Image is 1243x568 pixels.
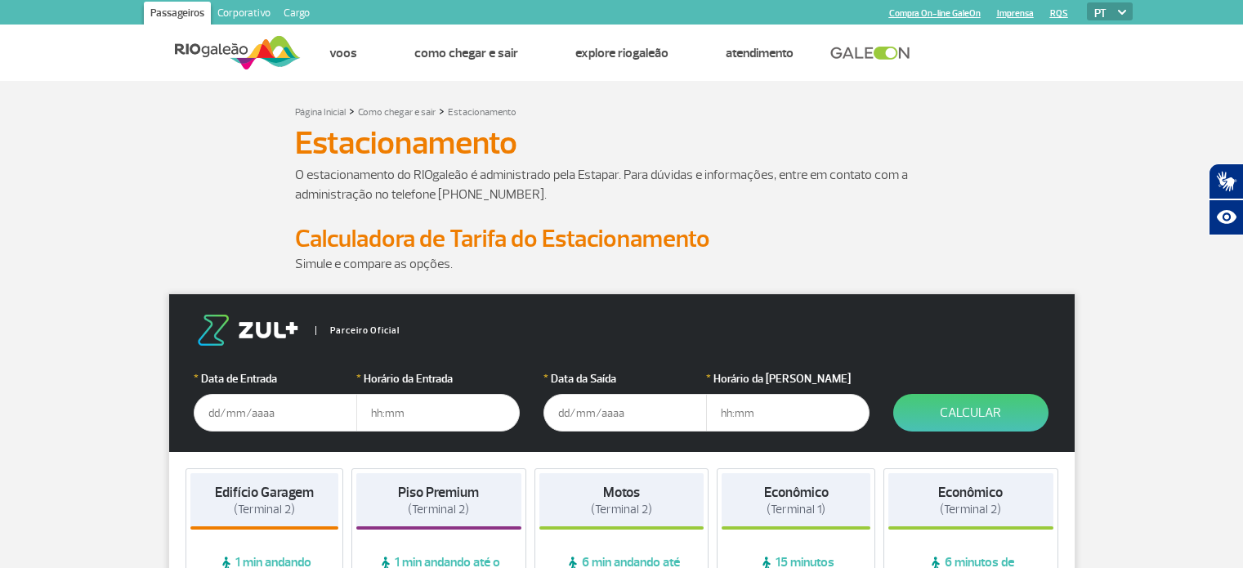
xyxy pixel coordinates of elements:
a: Passageiros [144,2,211,28]
button: Abrir recursos assistivos. [1209,199,1243,235]
p: Simule e compare as opções. [295,254,949,274]
a: > [439,101,445,120]
span: (Terminal 2) [234,502,295,517]
button: Abrir tradutor de língua de sinais. [1209,163,1243,199]
input: dd/mm/aaaa [543,394,707,432]
h2: Calculadora de Tarifa do Estacionamento [295,224,949,254]
p: O estacionamento do RIOgaleão é administrado pela Estapar. Para dúvidas e informações, entre em c... [295,165,949,204]
a: Como chegar e sair [414,45,518,61]
a: Atendimento [726,45,794,61]
a: Imprensa [997,8,1034,19]
strong: Motos [603,484,640,501]
span: (Terminal 1) [767,502,825,517]
span: (Terminal 2) [408,502,469,517]
span: (Terminal 2) [940,502,1001,517]
a: Corporativo [211,2,277,28]
label: Horário da [PERSON_NAME] [706,370,870,387]
strong: Piso Premium [398,484,479,501]
input: hh:mm [706,394,870,432]
a: Cargo [277,2,316,28]
a: Como chegar e sair [358,106,436,119]
label: Data de Entrada [194,370,357,387]
input: dd/mm/aaaa [194,394,357,432]
a: Página Inicial [295,106,346,119]
button: Calcular [893,394,1049,432]
span: Parceiro Oficial [315,326,400,335]
a: > [349,101,355,120]
a: Voos [329,45,357,61]
div: Plugin de acessibilidade da Hand Talk. [1209,163,1243,235]
a: Estacionamento [448,106,516,119]
a: Explore RIOgaleão [575,45,668,61]
span: (Terminal 2) [591,502,652,517]
label: Horário da Entrada [356,370,520,387]
h1: Estacionamento [295,129,949,157]
a: Compra On-line GaleOn [889,8,981,19]
label: Data da Saída [543,370,707,387]
strong: Econômico [764,484,829,501]
strong: Econômico [938,484,1003,501]
img: logo-zul.png [194,315,302,346]
input: hh:mm [356,394,520,432]
a: RQS [1050,8,1068,19]
strong: Edifício Garagem [215,484,314,501]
